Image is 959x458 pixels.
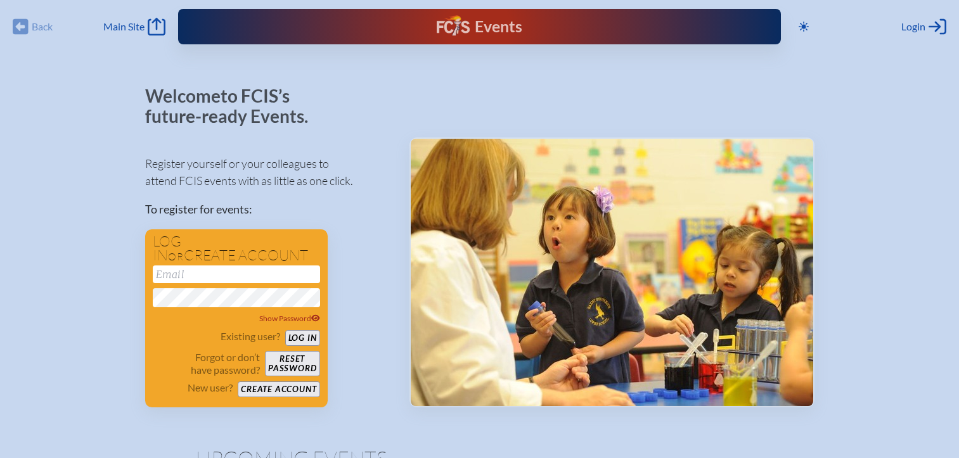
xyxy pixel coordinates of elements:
[221,330,280,343] p: Existing user?
[259,314,320,323] span: Show Password
[145,86,323,126] p: Welcome to FCIS’s future-ready Events.
[265,351,319,376] button: Resetpassword
[145,201,389,218] p: To register for events:
[285,330,320,346] button: Log in
[153,234,320,263] h1: Log in create account
[103,18,165,35] a: Main Site
[349,15,610,38] div: FCIS Events — Future ready
[145,155,389,189] p: Register yourself or your colleagues to attend FCIS events with as little as one click.
[168,250,184,263] span: or
[103,20,145,33] span: Main Site
[153,351,261,376] p: Forgot or don’t have password?
[238,381,319,397] button: Create account
[411,139,813,406] img: Events
[188,381,233,394] p: New user?
[153,265,320,283] input: Email
[901,20,925,33] span: Login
